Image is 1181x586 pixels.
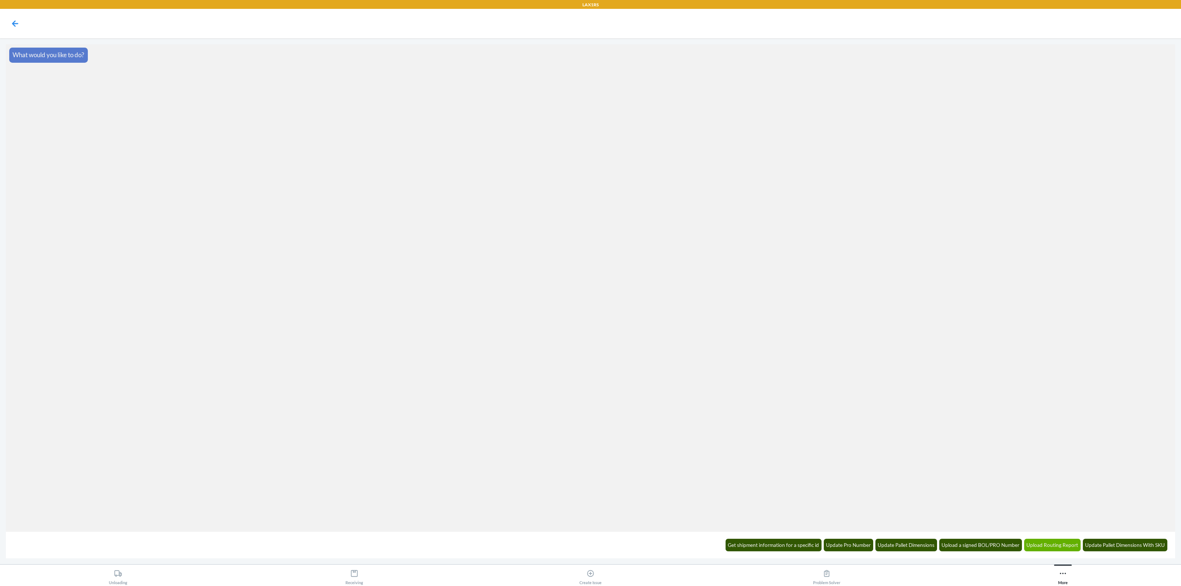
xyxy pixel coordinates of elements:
div: More [1058,566,1068,585]
button: More [945,565,1181,585]
div: Create Issue [579,566,602,585]
button: Update Pro Number [824,539,874,551]
button: Update Pallet Dimensions With SKU [1083,539,1168,551]
button: Upload a signed BOL/PRO Number [939,539,1022,551]
button: Problem Solver [709,565,945,585]
div: Problem Solver [813,566,840,585]
div: Receiving [345,566,363,585]
button: Receiving [236,565,472,585]
p: LAX1RS [582,1,599,8]
button: Upload Routing Report [1024,539,1081,551]
button: Update Pallet Dimensions [875,539,937,551]
button: Create Issue [472,565,709,585]
div: Unloading [109,566,127,585]
button: Get shipment information for a specific id [726,539,822,551]
p: What would you like to do? [13,50,84,60]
